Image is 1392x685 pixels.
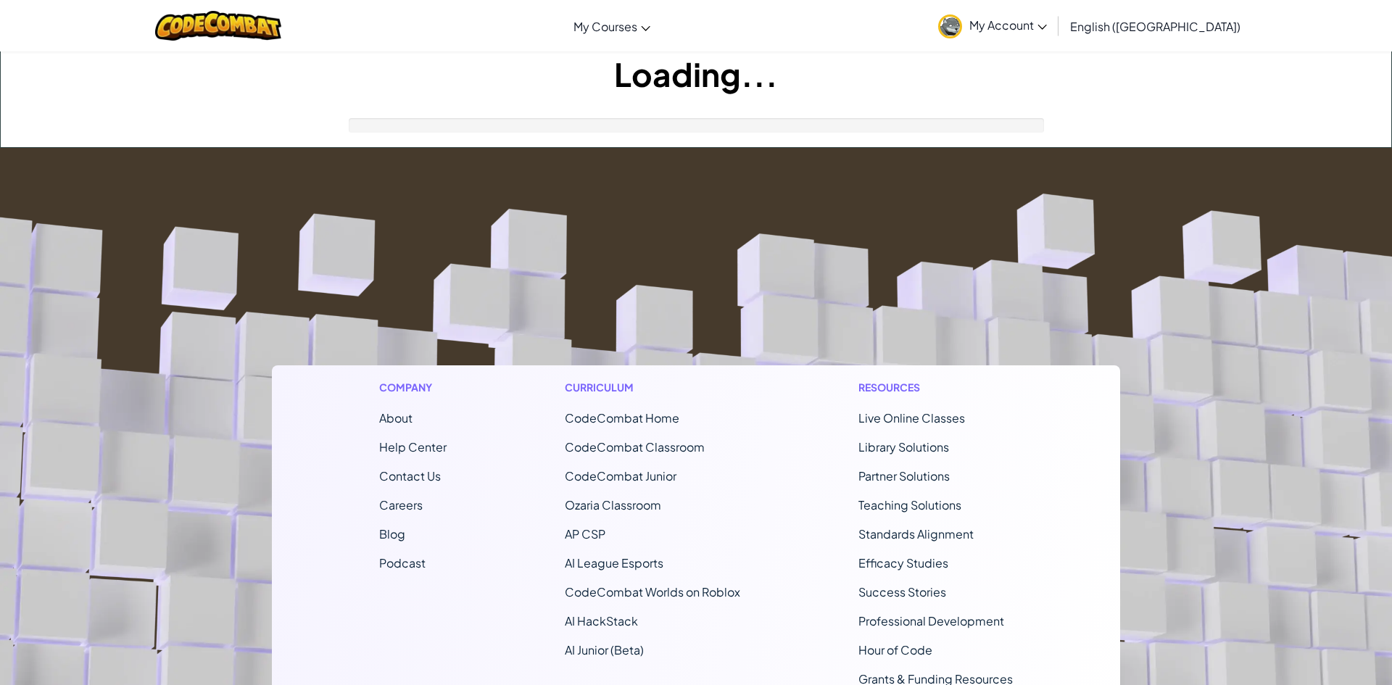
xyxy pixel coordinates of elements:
img: avatar [938,14,962,38]
h1: Company [379,380,447,395]
a: English ([GEOGRAPHIC_DATA]) [1063,7,1248,46]
img: CodeCombat logo [155,11,282,41]
h1: Curriculum [565,380,740,395]
a: My Courses [566,7,658,46]
a: Efficacy Studies [858,555,948,570]
a: My Account [931,3,1054,49]
a: Blog [379,526,405,541]
a: About [379,410,413,425]
a: Careers [379,497,423,512]
a: Teaching Solutions [858,497,961,512]
a: Professional Development [858,613,1004,628]
a: Podcast [379,555,426,570]
h1: Loading... [1,51,1391,96]
a: Ozaria Classroom [565,497,661,512]
span: CodeCombat Home [565,410,679,425]
a: AP CSP [565,526,605,541]
a: Standards Alignment [858,526,974,541]
h1: Resources [858,380,1013,395]
a: AI Junior (Beta) [565,642,644,657]
a: Live Online Classes [858,410,965,425]
a: Library Solutions [858,439,949,454]
a: Help Center [379,439,447,454]
a: AI HackStack [565,613,638,628]
span: My Courses [573,19,637,34]
a: CodeCombat Classroom [565,439,705,454]
a: Partner Solutions [858,468,950,483]
a: CodeCombat Junior [565,468,676,483]
span: Contact Us [379,468,441,483]
span: English ([GEOGRAPHIC_DATA]) [1070,19,1240,34]
a: AI League Esports [565,555,663,570]
a: Hour of Code [858,642,932,657]
a: CodeCombat Worlds on Roblox [565,584,740,599]
span: My Account [969,17,1047,33]
a: Success Stories [858,584,946,599]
